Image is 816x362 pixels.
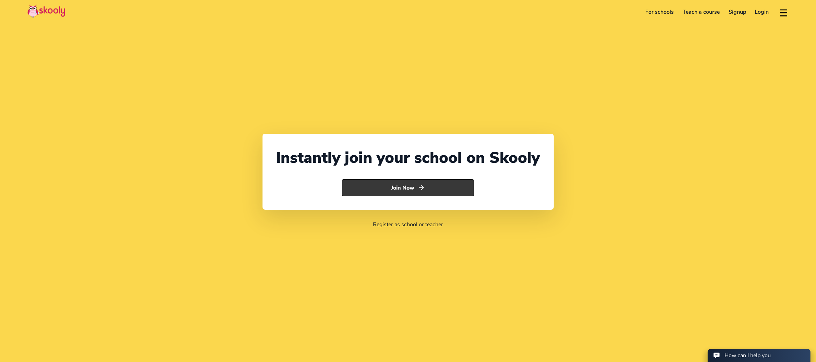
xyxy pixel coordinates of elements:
[678,7,724,17] a: Teach a course
[641,7,679,17] a: For schools
[342,179,474,196] button: Join Nowarrow forward outline
[724,7,751,17] a: Signup
[751,7,774,17] a: Login
[27,4,65,18] img: Skooly
[779,7,789,18] button: menu outline
[418,184,425,191] ion-icon: arrow forward outline
[373,221,443,228] a: Register as school or teacher
[276,147,540,168] div: Instantly join your school on Skooly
